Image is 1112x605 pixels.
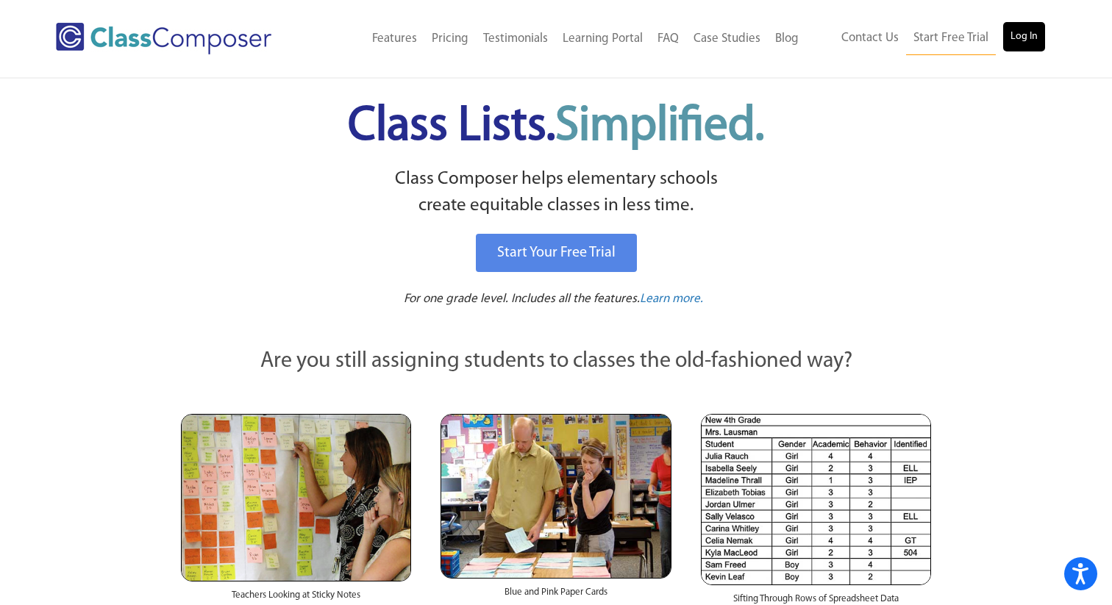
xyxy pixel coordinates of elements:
[476,234,637,272] a: Start Your Free Trial
[650,23,686,55] a: FAQ
[555,23,650,55] a: Learning Portal
[906,22,996,55] a: Start Free Trial
[476,23,555,55] a: Testimonials
[640,293,703,305] span: Learn more.
[834,22,906,54] a: Contact Us
[1003,22,1045,51] a: Log In
[181,414,411,581] img: Teachers Looking at Sticky Notes
[424,23,476,55] a: Pricing
[768,23,806,55] a: Blog
[181,346,931,378] p: Are you still assigning students to classes the old-fashioned way?
[317,23,806,55] nav: Header Menu
[497,246,616,260] span: Start Your Free Trial
[56,23,271,54] img: Class Composer
[179,166,933,220] p: Class Composer helps elementary schools create equitable classes in less time.
[365,23,424,55] a: Features
[555,103,764,151] span: Simplified.
[806,22,1045,55] nav: Header Menu
[701,414,931,585] img: Spreadsheets
[441,414,671,578] img: Blue and Pink Paper Cards
[348,103,764,151] span: Class Lists.
[404,293,640,305] span: For one grade level. Includes all the features.
[640,290,703,309] a: Learn more.
[686,23,768,55] a: Case Studies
